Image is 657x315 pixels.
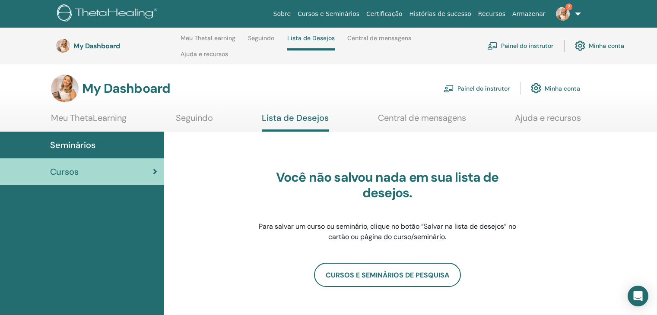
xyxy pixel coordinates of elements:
a: Seguindo [176,113,213,129]
div: Open Intercom Messenger [628,286,648,306]
a: Lista de Desejos [287,35,335,50]
h3: My Dashboard [73,42,160,50]
a: Central de mensagens [347,35,411,48]
a: Meu ThetaLearning [181,35,235,48]
a: Ajuda e recursos [515,113,581,129]
a: Seguindo [248,35,274,48]
a: Lista de Desejos [262,113,329,132]
img: logo.png [57,4,160,24]
img: cog.svg [531,81,541,95]
span: Cursos [50,165,79,178]
p: Para salvar um curso ou seminário, clique no botão “Salvar na lista de desejos” no cartão ou pági... [251,221,524,242]
a: Histórias de sucesso [406,6,475,22]
img: chalkboard-teacher.svg [487,42,498,50]
img: default.jpg [556,7,570,21]
a: Ajuda e recursos [181,50,228,64]
a: Central de mensagens [378,113,466,129]
a: Sobre [270,6,294,22]
a: Meu ThetaLearning [51,113,127,129]
a: Painel do instrutor [444,79,510,98]
img: cog.svg [575,38,585,53]
a: Cursos e Seminários [294,6,363,22]
img: default.jpg [56,39,70,53]
span: Seminários [50,139,95,151]
a: Certificação [363,6,406,22]
a: Armazenar [509,6,549,22]
a: Recursos [475,6,509,22]
h3: Você não salvou nada em sua lista de desejos. [251,170,524,201]
a: Minha conta [575,36,624,55]
a: Painel do instrutor [487,36,553,55]
a: Minha conta [531,79,580,98]
img: default.jpg [51,75,79,102]
img: chalkboard-teacher.svg [444,85,454,92]
h3: My Dashboard [82,81,170,96]
a: CURSOS E SEMINÁRIOS DE PESQUISA [314,263,461,287]
span: 2 [565,3,572,10]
